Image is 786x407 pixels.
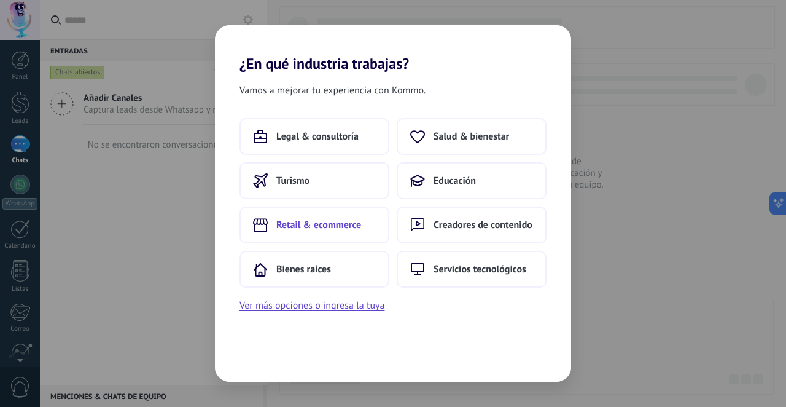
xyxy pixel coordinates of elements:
button: Servicios tecnológicos [397,251,547,288]
span: Creadores de contenido [434,219,532,231]
button: Educación [397,162,547,199]
button: Bienes raíces [239,251,389,288]
button: Creadores de contenido [397,207,547,243]
span: Retail & ecommerce [276,219,361,231]
span: Vamos a mejorar tu experiencia con Kommo. [239,82,426,98]
button: Retail & ecommerce [239,207,389,243]
span: Salud & bienestar [434,130,509,143]
button: Salud & bienestar [397,118,547,155]
button: Turismo [239,162,389,199]
span: Turismo [276,175,309,187]
button: Legal & consultoría [239,118,389,155]
h2: ¿En qué industria trabajas? [215,25,571,73]
span: Legal & consultoría [276,130,359,143]
span: Servicios tecnológicos [434,263,526,275]
span: Bienes raíces [276,263,331,275]
span: Educación [434,175,476,187]
button: Ver más opciones o ingresa la tuya [239,298,384,314]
